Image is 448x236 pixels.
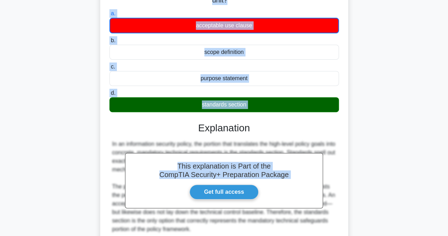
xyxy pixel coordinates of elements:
a: Get full access [189,185,259,199]
div: purpose statement [109,71,339,86]
div: acceptable use clause [109,18,339,33]
h3: Explanation [114,122,335,134]
span: d. [111,90,115,96]
div: In an information security policy, the portion that translates the high-level policy goals into c... [112,140,336,234]
span: a. [111,10,115,16]
span: b. [111,37,115,43]
div: scope definition [109,45,339,60]
div: standards section [109,97,339,112]
span: c. [111,64,115,70]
